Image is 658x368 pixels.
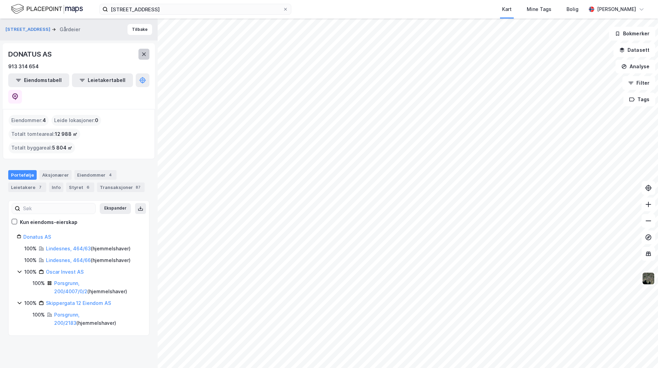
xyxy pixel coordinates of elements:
div: [PERSON_NAME] [597,5,636,13]
button: Tags [623,93,655,106]
input: Søk [20,203,95,214]
div: Kontrollprogram for chat [624,335,658,368]
span: 5 804 ㎡ [52,144,72,152]
a: Skippergata 12 Eiendom AS [46,300,111,306]
div: 87 [134,184,142,191]
div: Totalt tomteareal : [9,129,80,140]
div: 6 [85,184,92,191]
div: Mine Tags [527,5,551,13]
div: Transaksjoner [97,182,145,192]
div: ( hjemmelshaver ) [46,245,131,253]
a: Oscar Invest AS [46,269,84,275]
div: Portefølje [8,170,37,180]
div: ( hjemmelshaver ) [54,279,141,296]
button: Leietakertabell [72,73,133,87]
div: 100% [24,299,37,307]
a: Porsgrunn, 200/4007/0/2 [54,280,87,294]
a: Porsgrunn, 200/2183 [54,312,80,326]
div: 100% [24,245,37,253]
button: Eiendomstabell [8,73,69,87]
div: 4 [107,171,114,178]
a: Donatus AS [23,234,51,240]
a: Lindesnes, 464/66 [46,257,91,263]
div: ( hjemmelshaver ) [54,311,141,327]
div: Gårdeier [60,25,80,34]
div: 100% [33,311,45,319]
div: 100% [24,268,37,276]
div: Kart [502,5,512,13]
iframe: Chat Widget [624,335,658,368]
div: Eiendommer : [9,115,49,126]
div: Eiendommer [74,170,117,180]
img: logo.f888ab2527a4732fd821a326f86c7f29.svg [11,3,83,15]
button: Analyse [616,60,655,73]
a: Lindesnes, 464/63 [46,246,91,251]
span: 4 [42,116,46,124]
button: Filter [622,76,655,90]
div: Styret [66,182,94,192]
div: DONATUS AS [8,49,53,60]
button: Datasett [613,43,655,57]
div: Info [49,182,63,192]
input: Søk på adresse, matrikkel, gårdeiere, leietakere eller personer [108,4,283,14]
div: Leide lokasjoner : [51,115,101,126]
button: [STREET_ADDRESS] [5,26,52,33]
button: Bokmerker [609,27,655,40]
div: 913 314 654 [8,62,39,71]
div: 100% [24,256,37,264]
div: Aksjonærer [39,170,72,180]
span: 0 [95,116,98,124]
button: Tilbake [127,24,152,35]
div: 100% [33,279,45,287]
div: Leietakere [8,182,46,192]
img: 9k= [642,272,655,285]
div: Bolig [566,5,578,13]
div: 7 [37,184,44,191]
div: Totalt byggareal : [9,142,75,153]
div: Kun eiendoms-eierskap [20,218,77,226]
span: 12 988 ㎡ [55,130,77,138]
div: ( hjemmelshaver ) [46,256,131,264]
button: Ekspander [100,203,131,214]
